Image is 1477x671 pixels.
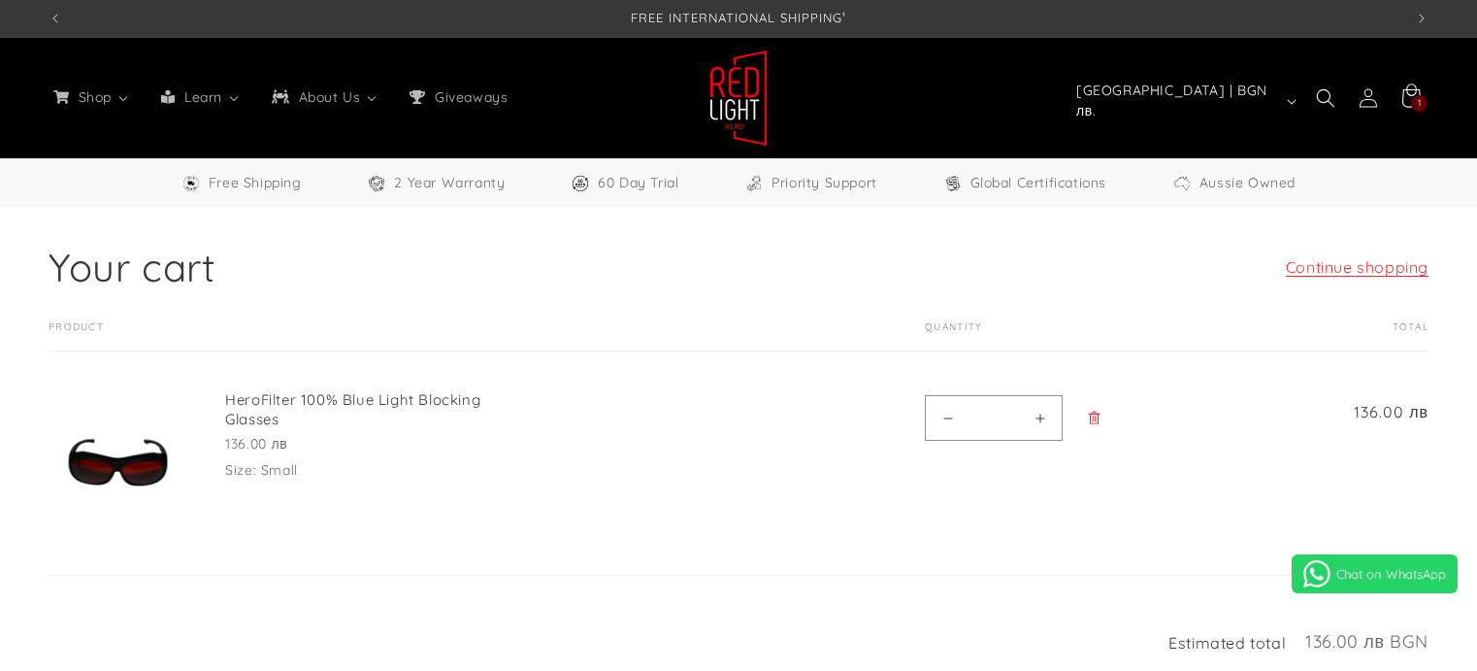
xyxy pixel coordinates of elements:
th: Quantity [876,321,1249,352]
img: Certifications Icon [943,174,963,193]
a: Red Light Hero [703,42,775,153]
span: Global Certifications [970,171,1107,195]
div: 136.00 лв [225,434,516,454]
h2: Estimated total [1168,635,1286,651]
img: Free Shipping Icon [181,174,201,193]
a: HeroFilter 100% Blue Light Blocking Glasses [225,390,516,428]
a: Learn [145,77,255,117]
span: [GEOGRAPHIC_DATA] | BGN лв. [1076,81,1278,121]
a: Giveaways [393,77,521,117]
a: Global Certifications [943,171,1107,195]
span: Learn [181,88,224,106]
img: Trial Icon [571,174,590,193]
span: 60 Day Trial [598,171,678,195]
span: FREE INTERNATIONAL SHIPPING¹ [631,10,846,25]
img: HeroFilter 100% Blue Light Blocking Glasses [49,391,185,527]
a: Shop [37,77,145,117]
a: 60 Day Trial [571,171,678,195]
img: Aussie Owned Icon [1172,174,1192,193]
span: 1 [1418,95,1422,112]
a: Remove HeroFilter 100% Blue Light Blocking Glasses - Small [1077,390,1111,445]
h1: Your cart [49,242,215,292]
a: 2 Year Warranty [367,171,505,195]
a: Priority Support [744,171,877,195]
th: Product [49,321,876,352]
a: Chat on WhatsApp [1292,554,1458,593]
a: Continue shopping [1286,253,1428,282]
p: 136.00 лв BGN [1305,633,1428,651]
span: Shop [75,88,114,106]
dd: Small [261,461,298,479]
span: About Us [295,88,363,106]
img: Red Light Hero [709,50,768,147]
span: Chat on WhatsApp [1336,566,1446,582]
button: [GEOGRAPHIC_DATA] | BGN лв. [1065,83,1304,119]
th: Total [1249,321,1428,352]
a: Free Worldwide Shipping [181,171,302,195]
a: Aussie Owned [1172,171,1296,195]
dt: Size: [225,461,256,479]
span: Free Shipping [209,171,302,195]
span: 136.00 лв [1288,400,1428,423]
span: Giveaways [431,88,509,106]
span: Aussie Owned [1199,171,1296,195]
span: Priority Support [771,171,877,195]
input: Quantity for HeroFilter 100% Blue Light Blocking Glasses [969,395,1018,441]
img: Support Icon [744,174,764,193]
summary: Search [1304,77,1347,119]
a: About Us [255,77,393,117]
span: 2 Year Warranty [394,171,505,195]
img: Warranty Icon [367,174,386,193]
